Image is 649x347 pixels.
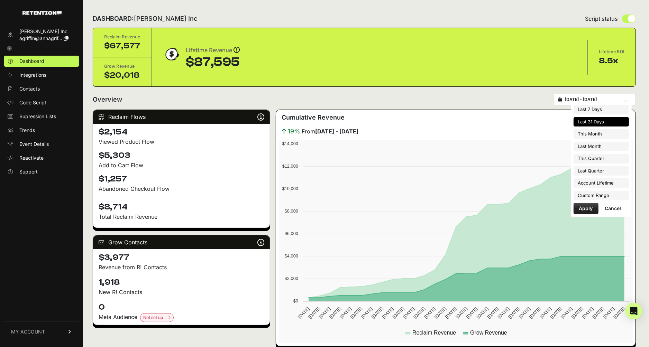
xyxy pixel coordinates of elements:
text: [DATE] [602,306,615,320]
a: Trends [4,125,79,136]
p: Total Reclaim Revenue [99,213,264,221]
text: [DATE] [528,306,542,320]
text: [DATE] [339,306,352,320]
button: Cancel [600,203,627,214]
strong: [DATE] - [DATE] [315,128,358,135]
li: Last Month [574,142,629,151]
a: Supression Lists [4,111,79,122]
text: [DATE] [297,306,310,320]
h2: DASHBOARD: [93,14,197,24]
span: From [302,127,358,135]
span: Supression Lists [19,113,56,120]
div: Viewed Product Flow [99,138,264,146]
text: [DATE] [465,306,478,320]
h4: 0 [99,302,264,313]
li: This Month [574,129,629,139]
text: [DATE] [518,306,531,320]
text: [DATE] [412,306,426,320]
button: Apply [574,203,598,214]
span: Code Script [19,99,46,106]
span: Reactivate [19,154,44,161]
div: $87,595 [186,55,240,69]
text: [DATE] [349,306,363,320]
h4: $1,257 [99,173,264,185]
text: [DATE] [549,306,563,320]
text: [DATE] [381,306,394,320]
span: Support [19,168,38,175]
span: [PERSON_NAME] Inc [134,15,197,22]
text: [DATE] [423,306,437,320]
a: Reactivate [4,152,79,163]
text: [DATE] [486,306,500,320]
div: Grow Revenue [104,63,140,70]
text: [DATE] [444,306,458,320]
h4: 1,918 [99,277,264,288]
text: [DATE] [539,306,552,320]
text: [DATE] [560,306,573,320]
div: Add to Cart Flow [99,161,264,169]
div: Abandoned Checkout Flow [99,185,264,193]
span: Trends [19,127,35,134]
a: [PERSON_NAME] Inc agriffin@annagrif... [4,26,79,44]
a: Integrations [4,69,79,81]
div: Lifetime ROI [599,48,624,55]
span: 19% [288,126,300,136]
a: MY ACCOUNT [4,321,79,342]
text: [DATE] [497,306,510,320]
text: [DATE] [476,306,489,320]
text: [DATE] [433,306,447,320]
text: $4,000 [285,253,298,259]
span: Script status [585,15,618,23]
div: Meta Audience [99,313,264,322]
text: [DATE] [391,306,405,320]
div: $67,577 [104,40,140,51]
text: [DATE] [455,306,468,320]
div: Grow Contacts [93,235,270,249]
h3: Cumulative Revenue [282,113,345,122]
text: Grow Revenue [470,330,507,336]
a: Contacts [4,83,79,94]
li: Last 7 Days [574,105,629,114]
div: Open Intercom Messenger [625,303,642,319]
li: Last 31 Days [574,117,629,127]
div: $20,018 [104,70,140,81]
h2: Overview [93,95,122,104]
text: [DATE] [402,306,415,320]
text: [DATE] [360,306,373,320]
p: Revenue from R! Contacts [99,263,264,271]
text: Reclaim Revenue [412,330,456,336]
img: Retention.com [22,11,62,15]
div: [PERSON_NAME] Inc [19,28,68,35]
div: Reclaim Revenue [104,34,140,40]
a: Event Details [4,139,79,150]
text: $14,000 [282,141,298,146]
text: [DATE] [328,306,342,320]
text: [DATE] [612,306,626,320]
span: MY ACCOUNT [11,328,45,335]
h4: $5,303 [99,150,264,161]
div: Lifetime Revenue [186,46,240,55]
span: Contacts [19,85,40,92]
h4: $8,714 [99,197,264,213]
li: Last Quarter [574,166,629,176]
text: [DATE] [307,306,321,320]
p: New R! Contacts [99,288,264,296]
text: [DATE] [581,306,594,320]
span: Integrations [19,72,46,78]
text: [DATE] [507,306,521,320]
div: Reclaim Flows [93,110,270,124]
a: Support [4,166,79,177]
text: [DATE] [371,306,384,320]
a: Dashboard [4,56,79,67]
div: 8.5x [599,55,624,66]
text: $0 [293,298,298,303]
span: agriffin@annagrif... [19,35,62,41]
text: $2,000 [285,276,298,281]
text: $6,000 [285,231,298,236]
h4: $3,977 [99,252,264,263]
li: This Quarter [574,154,629,163]
img: dollar-coin-05c43ed7efb7bc0c12610022525b4bbbb207c7efeef5aecc26f025e68dcafac9.png [163,46,180,63]
span: Event Details [19,141,49,148]
li: Account Lifetime [574,178,629,188]
span: Dashboard [19,58,44,65]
